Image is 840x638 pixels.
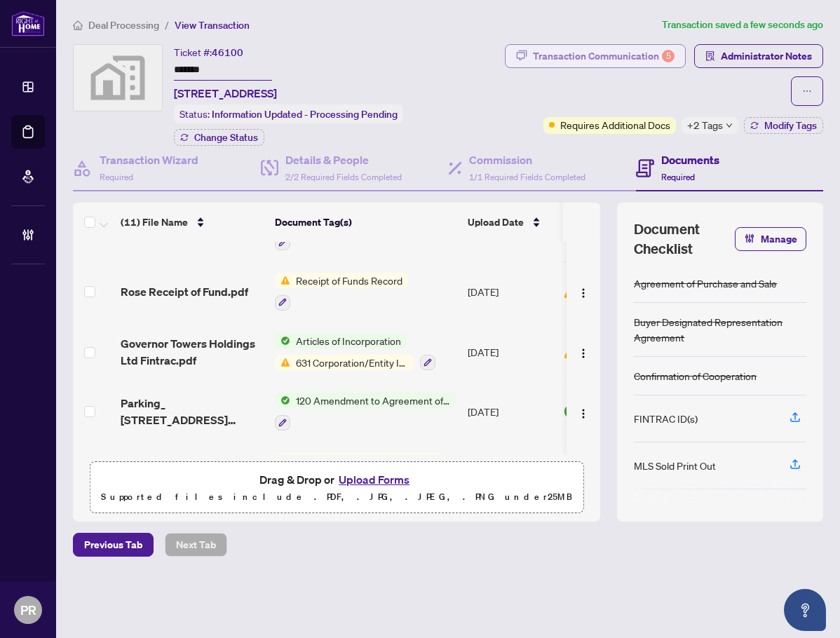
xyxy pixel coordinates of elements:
[533,45,675,67] div: Transaction Communication
[121,395,264,428] span: Parking_ [STREET_ADDRESS] Agreement.pdf
[334,470,414,489] button: Upload Forms
[662,50,675,62] div: 5
[802,86,812,96] span: ellipsis
[572,400,595,423] button: Logo
[557,203,677,242] th: Status
[634,276,777,291] div: Agreement of Purchase and Sale
[194,133,258,142] span: Change Status
[275,355,290,370] img: Status Icon
[88,19,159,32] span: Deal Processing
[469,172,585,182] span: 1/1 Required Fields Completed
[634,411,698,426] div: FINTRAC ID(s)
[462,381,557,442] td: [DATE]
[285,172,402,182] span: 2/2 Required Fields Completed
[290,453,445,468] span: Agreement of Purchase and Sale
[121,283,248,300] span: Rose Receipt of Fund.pdf
[290,393,456,408] span: 120 Amendment to Agreement of Purchase and Sale
[764,121,817,130] span: Modify Tags
[275,333,290,348] img: Status Icon
[694,44,823,68] button: Administrator Notes
[572,341,595,363] button: Logo
[761,228,797,250] span: Manage
[165,533,227,557] button: Next Tab
[469,151,585,168] h4: Commission
[174,104,403,123] div: Status:
[100,172,133,182] span: Required
[560,117,670,133] span: Requires Additional Docs
[115,203,269,242] th: (11) File Name
[121,215,188,230] span: (11) File Name
[572,280,595,303] button: Logo
[275,273,290,288] img: Status Icon
[634,314,806,345] div: Buyer Designated Representation Agreement
[563,344,578,360] img: Document Status
[578,348,589,359] img: Logo
[578,408,589,419] img: Logo
[744,117,823,134] button: Modify Tags
[462,442,557,502] td: [DATE]
[174,129,264,146] button: Change Status
[174,44,243,60] div: Ticket #:
[563,404,578,419] img: Document Status
[687,117,723,133] span: +2 Tags
[285,151,402,168] h4: Details & People
[20,600,36,620] span: PR
[468,215,524,230] span: Upload Date
[84,534,142,556] span: Previous Tab
[275,453,290,468] img: Status Icon
[165,17,169,33] li: /
[269,203,462,242] th: Document Tag(s)
[634,458,716,473] div: MLS Sold Print Out
[462,262,557,322] td: [DATE]
[634,219,735,259] span: Document Checklist
[735,227,806,251] button: Manage
[462,322,557,382] td: [DATE]
[726,122,733,129] span: down
[99,489,574,505] p: Supported files include .PDF, .JPG, .JPEG, .PNG under 25 MB
[275,453,445,491] button: Status IconAgreement of Purchase and Sale
[73,20,83,30] span: home
[212,46,243,59] span: 46100
[121,335,264,369] span: Governor Towers Holdings Ltd Fintrac.pdf
[74,45,162,111] img: svg%3e
[11,11,45,36] img: logo
[275,393,290,408] img: Status Icon
[73,533,154,557] button: Previous Tab
[784,589,826,631] button: Open asap
[275,333,435,371] button: Status IconArticles of IncorporationStatus Icon631 Corporation/Entity Identification InformationR...
[275,273,408,311] button: Status IconReceipt of Funds Record
[175,19,250,32] span: View Transaction
[662,17,823,33] article: Transaction saved a few seconds ago
[578,287,589,299] img: Logo
[505,44,686,68] button: Transaction Communication5
[90,462,583,514] span: Drag & Drop orUpload FormsSupported files include .PDF, .JPG, .JPEG, .PNG under25MB
[275,393,456,430] button: Status Icon120 Amendment to Agreement of Purchase and Sale
[290,273,408,288] span: Receipt of Funds Record
[661,172,695,182] span: Required
[290,355,414,370] span: 631 Corporation/Entity Identification InformationRecord
[721,45,812,67] span: Administrator Notes
[174,85,277,102] span: [STREET_ADDRESS]
[661,151,719,168] h4: Documents
[563,284,578,299] img: Document Status
[634,368,757,384] div: Confirmation of Cooperation
[462,203,557,242] th: Upload Date
[290,333,407,348] span: Articles of Incorporation
[259,470,414,489] span: Drag & Drop or
[212,108,398,121] span: Information Updated - Processing Pending
[100,151,198,168] h4: Transaction Wizard
[705,51,715,61] span: solution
